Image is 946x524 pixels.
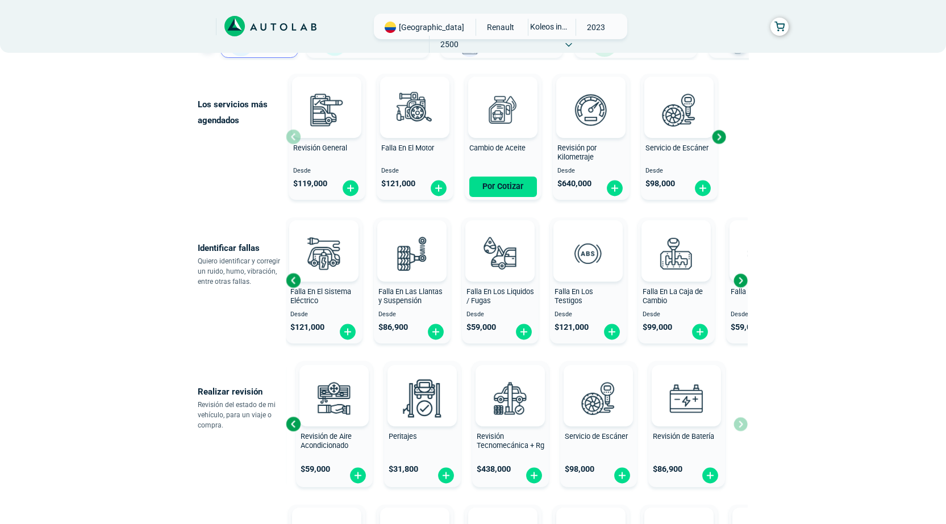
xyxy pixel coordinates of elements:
[732,272,749,289] div: Next slide
[654,85,704,135] img: escaner-v3.svg
[477,432,544,450] span: Revisión Tecnomecánica + Rg
[301,432,352,450] span: Revisión de Aire Acondicionado
[389,432,417,441] span: Peritajes
[310,79,344,113] img: AD0BCuuxAAAAAElFTkSuQmCC
[485,373,535,423] img: revision_tecno_mecanica-v3.svg
[398,79,432,113] img: AD0BCuuxAAAAAElFTkSuQmCC
[563,228,613,278] img: diagnostic_diagnostic_abs-v3.svg
[555,311,622,318] span: Desde
[293,167,361,175] span: Desde
[478,85,528,135] img: cambio_de_aceite-v3.svg
[290,311,358,318] span: Desde
[198,256,286,287] p: Quiero identificar y corregir un ruido, humo, vibración, entre otras fallas.
[299,228,349,278] img: diagnostic_bombilla-v3.svg
[643,322,672,332] span: $ 99,000
[387,228,437,278] img: diagnostic_suspension-v3.svg
[550,217,627,343] button: Falla En Los Testigos Desde $121,000
[430,179,448,197] img: fi_plus-circle2.svg
[286,217,362,343] button: Falla En El Sistema Eléctrico Desde $121,000
[385,22,396,33] img: Flag of COLOMBIA
[198,240,286,256] p: Identificar fallas
[405,367,439,401] img: AD0BCuuxAAAAAElFTkSuQmCC
[397,373,447,423] img: peritaje-v3.svg
[565,432,628,441] span: Servicio de Escáner
[525,467,543,484] img: fi_plus-circle2.svg
[198,97,286,128] p: Los servicios más agendados
[515,323,533,341] img: fi_plus-circle2.svg
[307,223,341,257] img: AD0BCuuxAAAAAElFTkSuQmCC
[739,228,789,278] img: diagnostic_disco-de-freno-v3.svg
[384,361,461,487] button: Peritajes $31,800
[462,217,539,343] button: Falla En Los Liquidos / Fugas Desde $59,000
[378,322,408,332] span: $ 86,900
[389,464,418,474] span: $ 31,800
[555,287,593,305] span: Falla En Los Testigos
[645,144,709,152] span: Servicio de Escáner
[643,287,703,305] span: Falla En La Caja de Cambio
[302,85,352,135] img: revision_general-v3.svg
[301,464,330,474] span: $ 59,000
[557,179,591,188] span: $ 640,000
[669,367,703,401] img: AD0BCuuxAAAAAElFTkSuQmCC
[661,373,711,423] img: cambio_bateria-v3.svg
[638,217,715,343] button: Falla En La Caja de Cambio Desde $99,000
[381,179,415,188] span: $ 121,000
[571,223,605,257] img: AD0BCuuxAAAAAElFTkSuQmCC
[374,217,451,343] button: Falla En Las Llantas y Suspensión Desde $86,900
[399,22,464,33] span: [GEOGRAPHIC_DATA]
[528,19,569,35] span: KOLEOS INTENS
[483,223,517,257] img: AD0BCuuxAAAAAElFTkSuQmCC
[747,223,781,257] img: AD0BCuuxAAAAAElFTkSuQmCC
[466,322,496,332] span: $ 59,000
[731,311,798,318] span: Desde
[606,179,624,197] img: fi_plus-circle2.svg
[653,464,682,474] span: $ 86,900
[651,228,701,278] img: diagnostic_caja-de-cambios-v3.svg
[565,464,594,474] span: $ 98,000
[481,19,521,36] span: RENAULT
[475,228,525,278] img: diagnostic_gota-de-sangre-v3.svg
[641,74,718,200] button: Servicio de Escáner Desde $98,000
[469,177,537,197] button: Por Cotizar
[381,167,449,175] span: Desde
[701,467,719,484] img: fi_plus-circle2.svg
[581,367,615,401] img: AD0BCuuxAAAAAElFTkSuQmCC
[486,79,520,113] img: AD0BCuuxAAAAAElFTkSuQmCC
[477,464,511,474] span: $ 438,000
[560,361,637,487] button: Servicio de Escáner $98,000
[731,287,793,296] span: Falla En Los Frenos
[293,144,347,152] span: Revisión General
[349,467,367,484] img: fi_plus-circle2.svg
[645,167,713,175] span: Desde
[574,79,608,113] img: AD0BCuuxAAAAAElFTkSuQmCC
[557,144,597,162] span: Revisión por Kilometraje
[293,179,327,188] span: $ 119,000
[573,373,623,423] img: escaner-v3.svg
[731,322,760,332] span: $ 59,000
[466,287,534,305] span: Falla En Los Liquidos / Fugas
[309,373,359,423] img: aire_acondicionado-v3.svg
[430,36,470,53] span: 2500
[378,311,446,318] span: Desde
[285,272,302,289] div: Previous slide
[378,287,443,305] span: Falla En Las Llantas y Suspensión
[285,416,302,433] div: Previous slide
[198,384,286,400] p: Realizar revisión
[613,467,631,484] img: fi_plus-circle2.svg
[726,217,803,343] button: Falla En Los Frenos Desde $59,000
[645,179,675,188] span: $ 98,000
[694,179,712,197] img: fi_plus-circle2.svg
[395,223,429,257] img: AD0BCuuxAAAAAElFTkSuQmCC
[576,19,616,36] span: 2023
[465,74,541,200] button: Cambio de Aceite Por Cotizar
[289,74,365,200] button: Revisión General Desde $119,000
[390,85,440,135] img: diagnostic_engine-v3.svg
[566,85,616,135] img: revision_por_kilometraje-v3.svg
[381,144,434,152] span: Falla En El Motor
[603,323,621,341] img: fi_plus-circle2.svg
[643,311,710,318] span: Desde
[290,322,324,332] span: $ 121,000
[691,323,709,341] img: fi_plus-circle2.svg
[555,322,589,332] span: $ 121,000
[469,144,526,152] span: Cambio de Aceite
